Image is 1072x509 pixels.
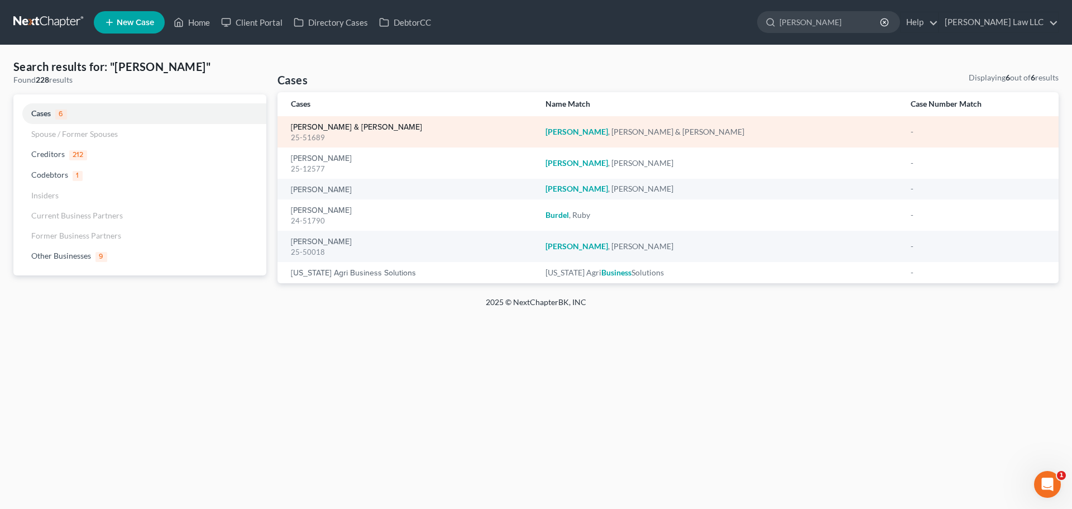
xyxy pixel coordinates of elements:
h4: Search results for: "[PERSON_NAME]" [13,59,266,74]
em: [PERSON_NAME] [545,241,608,251]
a: [PERSON_NAME] Law LLC [939,12,1058,32]
div: - [911,126,1046,137]
span: New Case [117,18,154,27]
em: [PERSON_NAME] [545,127,608,136]
span: 212 [69,150,87,160]
th: Case Number Match [902,92,1059,116]
div: , [PERSON_NAME] [545,183,893,194]
div: 24-51790 [291,216,528,226]
a: Help [901,12,938,32]
a: [PERSON_NAME] [291,207,352,215]
span: 1 [73,171,83,181]
a: Insiders [13,185,266,206]
span: Other Businesses [31,251,91,260]
div: Found results [13,74,266,85]
span: 9 [95,252,107,262]
a: Former Business Partners [13,226,266,246]
div: - [911,241,1046,252]
div: - [911,158,1046,169]
input: Search by name... [779,12,882,32]
div: , [PERSON_NAME] [545,158,893,169]
div: - [911,267,1046,278]
a: [PERSON_NAME] [291,238,352,246]
em: Burdel [545,210,569,220]
span: Codebtors [31,170,68,179]
span: Current Business Partners [31,211,123,220]
a: [US_STATE] Agri Business Solutions [291,269,416,277]
span: Insiders [31,191,59,200]
span: Creditors [31,149,65,159]
a: Codebtors1 [13,165,266,185]
div: 25-51689 [291,132,528,143]
a: Directory Cases [288,12,374,32]
em: [PERSON_NAME] [545,158,608,168]
strong: 6 [1031,73,1035,82]
a: Home [168,12,216,32]
div: 25-12577 [291,164,528,174]
div: , Ruby [545,210,893,221]
a: [PERSON_NAME] [291,186,352,194]
a: Client Portal [216,12,288,32]
div: - [911,183,1046,194]
a: Cases6 [13,103,266,124]
div: 2025 © NextChapterBK, INC [218,297,854,317]
div: , [PERSON_NAME] & [PERSON_NAME] [545,126,893,137]
span: Cases [31,108,51,118]
a: Spouse / Former Spouses [13,124,266,144]
div: Displaying out of results [969,72,1059,83]
th: Name Match [537,92,902,116]
div: [US_STATE] Agri Solutions [545,267,893,278]
a: [PERSON_NAME] [291,155,352,163]
a: Other Businesses9 [13,246,266,267]
a: DebtorCC [374,12,437,32]
a: Current Business Partners [13,206,266,226]
em: [PERSON_NAME] [545,184,608,193]
span: 6 [55,110,67,120]
span: 1 [1057,471,1066,480]
a: Creditors212 [13,144,266,165]
iframe: Intercom live chat [1034,471,1061,498]
div: 25-50018 [291,247,528,258]
span: Spouse / Former Spouses [31,129,118,139]
h4: Cases [277,72,308,88]
th: Cases [277,92,537,116]
strong: 228 [36,75,49,84]
div: - [911,210,1046,221]
strong: 6 [1006,73,1010,82]
em: Business [601,268,631,277]
a: [PERSON_NAME] & [PERSON_NAME] [291,123,422,131]
div: , [PERSON_NAME] [545,241,893,252]
span: Former Business Partners [31,231,121,240]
